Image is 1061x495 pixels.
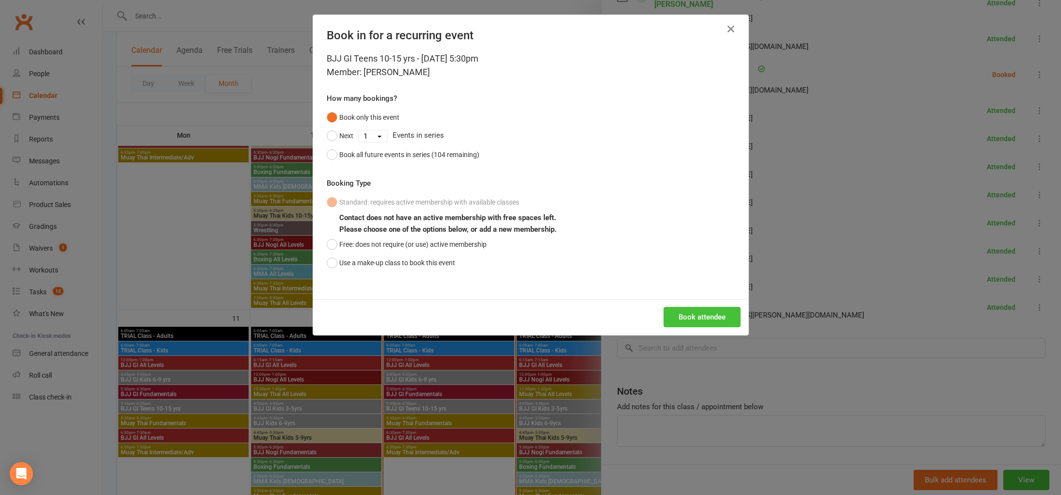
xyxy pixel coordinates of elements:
label: Booking Type [327,177,371,189]
button: Next [327,127,353,145]
div: Open Intercom Messenger [10,462,33,485]
div: Events in series [327,127,735,145]
label: How many bookings? [327,93,397,104]
h4: Book in for a recurring event [327,29,735,42]
b: Contact does not have an active membership with free spaces left. [339,213,556,222]
button: Free: does not require (or use) active membership [327,235,487,254]
button: Close [723,21,739,37]
button: Book attendee [664,307,741,327]
div: Book all future events in series (104 remaining) [339,149,479,160]
button: Book all future events in series (104 remaining) [327,145,479,164]
button: Use a make-up class to book this event [327,254,455,272]
div: BJJ GI Teens 10-15 yrs - [DATE] 5:30pm Member: [PERSON_NAME] [327,52,735,79]
b: Please choose one of the options below, or add a new membership. [339,225,556,234]
button: Book only this event [327,108,399,127]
